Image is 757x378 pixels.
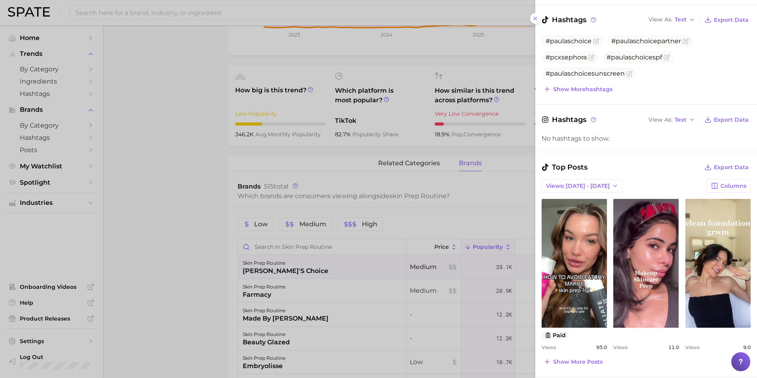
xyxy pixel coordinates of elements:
span: Text [675,118,687,122]
button: Show morehashtags [542,84,614,95]
span: Hashtags [542,114,597,125]
button: View AsText [647,15,697,25]
span: #paulaschoicepartner [611,37,681,45]
div: No hashtags to show. [542,135,751,142]
button: Flag as miscategorized or irrelevant [664,54,670,61]
span: Top Posts [542,162,588,173]
span: View As [649,17,672,22]
span: Views [542,344,556,350]
button: Export Data [702,114,751,125]
span: Export Data [714,164,749,171]
button: View AsText [647,115,697,125]
span: Text [675,17,687,22]
span: View As [649,118,672,122]
span: 11.0 [668,344,679,350]
span: Columns [721,183,746,189]
span: Export Data [714,17,749,23]
span: Show more hashtags [553,86,612,93]
button: Show more posts [542,356,605,367]
button: Flag as miscategorized or irrelevant [683,38,689,44]
span: Export Data [714,116,749,123]
span: Show more posts [553,359,603,365]
span: Hashtags [542,14,597,25]
span: Views [685,344,700,350]
button: Flag as miscategorized or irrelevant [626,71,633,77]
span: #paulaschoicespf [607,53,662,61]
span: 9.0 [743,344,751,350]
button: paid [542,331,569,340]
button: Flag as miscategorized or irrelevant [593,38,599,44]
button: Flag as miscategorized or irrelevant [588,54,595,61]
span: #pcxsephora [546,53,587,61]
span: Views: [DATE] - [DATE] [546,183,610,189]
button: Columns [707,179,751,193]
button: Export Data [702,14,751,25]
span: #paulaschoicesunscreen [546,70,625,77]
span: 93.0 [596,344,607,350]
span: Views [613,344,628,350]
span: #paulaschoice [546,37,592,45]
button: Export Data [702,162,751,173]
button: Views: [DATE] - [DATE] [542,179,623,193]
